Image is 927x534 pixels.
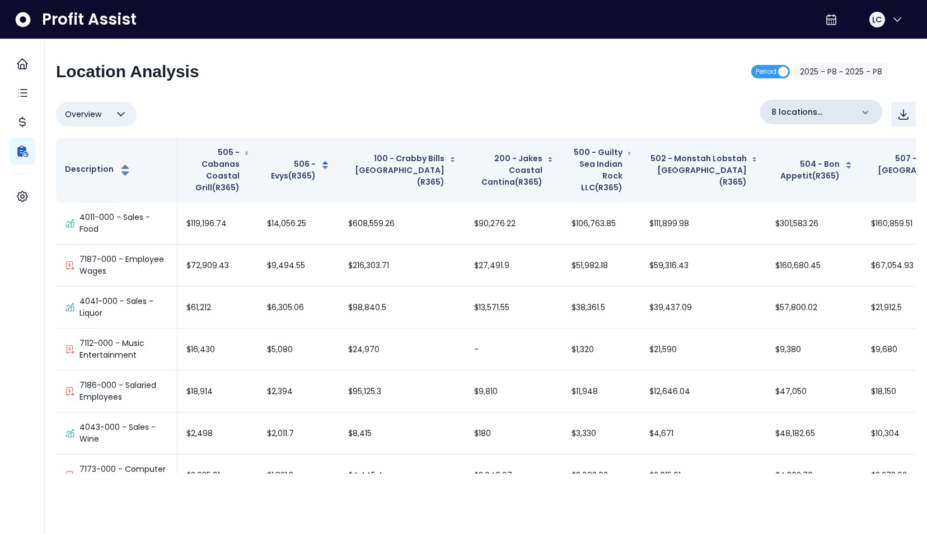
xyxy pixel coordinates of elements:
td: $8,415 [339,413,465,455]
td: $13,571.55 [465,287,563,329]
td: $2,011.7 [258,413,339,455]
td: $119,196.74 [177,203,258,245]
p: 7187-000 - Employee Wages [79,254,168,277]
td: $2,394 [258,371,339,413]
p: 4011-000 - Sales - Food [79,212,168,235]
td: $5,080 [258,329,339,371]
td: $59,316.43 [640,245,766,287]
td: $27,491.9 [465,245,563,287]
button: 2025 - P8 ~ 2025 - P8 [794,63,888,80]
td: $98,840.5 [339,287,465,329]
td: $9,380 [766,329,862,371]
td: $61,212 [177,287,258,329]
button: 505 - Cabanas Coastal Grill(R365) [186,147,249,194]
td: $111,899.98 [640,203,766,245]
td: $47,050 [766,371,862,413]
td: $1,320 [563,329,640,371]
td: $9,494.55 [258,245,339,287]
span: LC [872,14,882,25]
td: $48,182.65 [766,413,862,455]
td: $608,559.26 [339,203,465,245]
button: 502 - Monstah Lobstah [GEOGRAPHIC_DATA](R365) [649,153,757,188]
td: $1,821.3 [258,455,339,496]
td: $39,437.09 [640,287,766,329]
td: $16,430 [177,329,258,371]
td: $14,056.25 [258,203,339,245]
td: $12,646.04 [640,371,766,413]
td: $18,914 [177,371,258,413]
td: $106,763.85 [563,203,640,245]
td: $90,276.22 [465,203,563,245]
button: Description [65,163,132,177]
td: $180 [465,413,563,455]
td: $2,615.91 [640,455,766,496]
td: $51,982.18 [563,245,640,287]
p: 8 locations selected [771,106,853,118]
span: Period [756,65,776,78]
button: 504 - Bon Appetit(R365) [775,158,853,182]
td: $9,810 [465,371,563,413]
td: $3,330 [563,413,640,455]
span: Profit Assist [42,10,137,30]
h2: Location Analysis [56,62,199,82]
td: - [465,329,563,371]
p: 7112-000 - Music Entertainment [79,338,168,361]
td: $38,361.5 [563,287,640,329]
td: $57,800.02 [766,287,862,329]
p: 7186-000 - Salaried Employees [79,380,168,403]
td: $95,125.3 [339,371,465,413]
span: Overview [65,107,101,121]
td: $21,590 [640,329,766,371]
button: 506 - Evys(R365) [267,158,330,182]
td: $72,909.43 [177,245,258,287]
td: $4,671 [640,413,766,455]
p: 4041-000 - Sales - Liquor [79,296,168,319]
td: $2,935.01 [177,455,258,496]
td: $24,970 [339,329,465,371]
td: $11,948 [563,371,640,413]
button: 200 - Jakes Coastal Cantina(R365) [474,153,554,188]
p: 4043-000 - Sales - Wine [79,421,168,445]
td: $216,303.71 [339,245,465,287]
td: $2,498 [177,413,258,455]
td: $6,305.06 [258,287,339,329]
button: 500 - Guilty Sea Indian Rock LLC(R365) [572,147,631,194]
button: 100 - Crabby Bills [GEOGRAPHIC_DATA](R365) [348,153,456,188]
td: $3,082.92 [563,455,640,496]
td: $3,049.07 [465,455,563,496]
td: $4,445.4 [339,455,465,496]
td: $4,203.76 [766,455,862,496]
td: $301,583.26 [766,203,862,245]
p: 7173-000 - Computer Software Expense [79,463,168,487]
td: $160,680.45 [766,245,862,287]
